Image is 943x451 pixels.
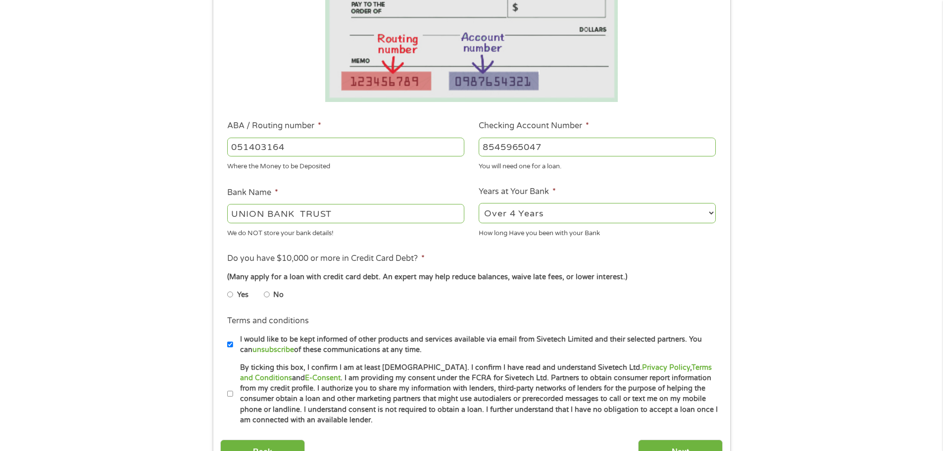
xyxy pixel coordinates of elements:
[227,316,309,326] label: Terms and conditions
[273,290,284,301] label: No
[479,187,556,197] label: Years at Your Bank
[227,272,715,283] div: (Many apply for a loan with credit card debt. An expert may help reduce balances, waive late fees...
[227,158,464,172] div: Where the Money to be Deposited
[252,346,294,354] a: unsubscribe
[642,363,690,372] a: Privacy Policy
[227,188,278,198] label: Bank Name
[227,138,464,156] input: 263177916
[227,253,425,264] label: Do you have $10,000 or more in Credit Card Debt?
[479,121,589,131] label: Checking Account Number
[227,225,464,238] div: We do NOT store your bank details!
[305,374,341,382] a: E-Consent
[227,121,321,131] label: ABA / Routing number
[479,138,716,156] input: 345634636
[479,225,716,238] div: How long Have you been with your Bank
[237,290,248,301] label: Yes
[240,363,712,382] a: Terms and Conditions
[479,158,716,172] div: You will need one for a loan.
[233,362,719,426] label: By ticking this box, I confirm I am at least [DEMOGRAPHIC_DATA]. I confirm I have read and unders...
[233,334,719,355] label: I would like to be kept informed of other products and services available via email from Sivetech...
